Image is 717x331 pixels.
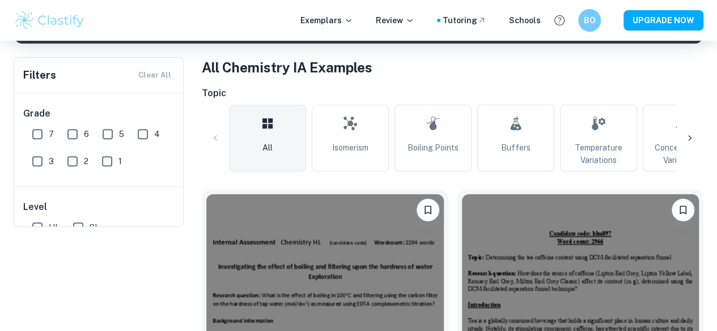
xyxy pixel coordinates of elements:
span: Temperature Variations [565,141,632,166]
span: 4 [154,128,160,140]
span: 2 [84,155,88,167]
h1: All Chemistry IA Examples [202,57,703,78]
h6: BO [583,14,596,27]
span: SL [90,221,99,234]
h6: Filters [23,67,56,83]
p: Exemplars [300,14,353,27]
button: Help and Feedback [550,11,569,30]
button: UPGRADE NOW [623,10,703,31]
a: Tutoring [443,14,486,27]
span: Concentration Variations [648,141,715,166]
span: 3 [49,155,54,167]
span: Boiling Points [408,141,459,154]
span: HL [49,221,60,234]
span: 1 [118,155,122,167]
h6: Level [23,200,175,214]
h6: Topic [202,87,703,100]
h6: Grade [23,107,175,121]
span: 7 [49,128,54,140]
span: All [262,141,273,154]
span: 6 [84,128,89,140]
p: Review [376,14,414,27]
button: Bookmark [672,199,694,221]
span: Buffers [501,141,531,154]
span: Isomerism [332,141,368,154]
button: BO [578,9,601,32]
span: 5 [119,128,124,140]
img: Clastify logo [14,9,86,32]
button: Bookmark [417,199,439,221]
a: Schools [509,14,541,27]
